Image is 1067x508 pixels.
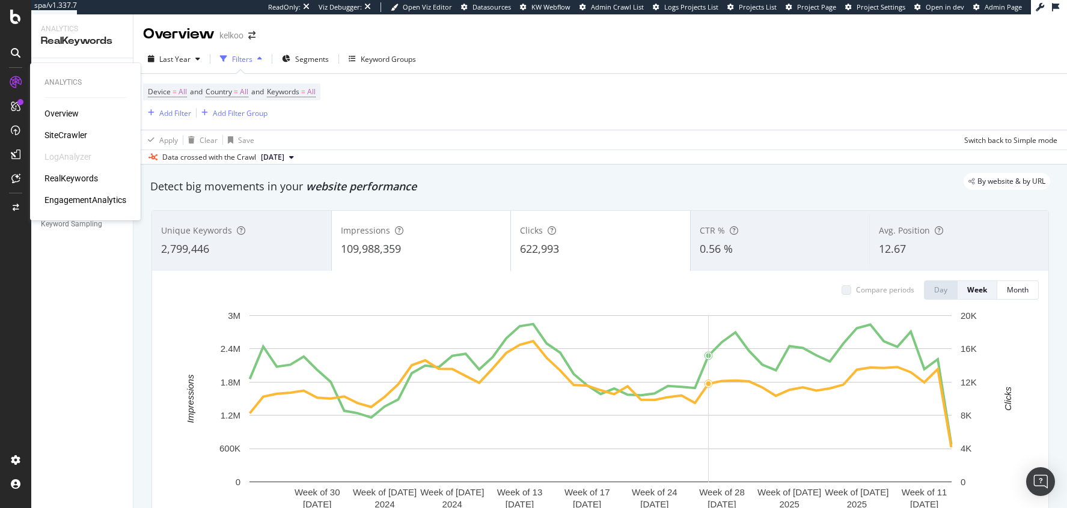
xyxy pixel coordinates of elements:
span: All [307,83,316,100]
span: Keywords [267,86,299,97]
span: By website & by URL [977,178,1045,185]
div: legacy label [964,173,1050,190]
span: CTR % [700,225,725,236]
span: = [234,86,238,97]
span: Admin Page [985,2,1022,11]
span: = [173,86,177,97]
span: Project Settings [857,2,905,11]
text: Week of [DATE] [757,487,821,497]
div: Switch back to Simple mode [964,135,1057,145]
div: Add Filter Group [213,108,268,118]
div: kelkoo [219,29,243,41]
div: Filters [232,54,252,64]
span: 12.67 [879,241,906,256]
text: 12K [961,377,977,387]
span: KW Webflow [531,2,570,11]
span: Country [206,86,232,97]
div: Clear [200,135,218,145]
span: All [179,83,187,100]
text: Week of [DATE] [825,487,888,497]
a: SiteCrawler [44,129,87,141]
span: Datasources [472,2,511,11]
text: Impressions [185,374,195,423]
text: Clicks [1003,386,1013,410]
text: 2.4M [221,343,240,354]
span: All [240,83,248,100]
span: and [190,86,203,97]
text: 1.2M [221,410,240,420]
div: Week [967,285,987,295]
div: Viz Debugger: [319,2,362,12]
text: Week of [DATE] [353,487,417,497]
span: Avg. Position [879,225,930,236]
button: Switch back to Simple mode [959,130,1057,150]
button: Add Filter [143,106,191,120]
a: Overview [44,107,79,119]
a: Admin Page [973,2,1022,12]
div: Overview [143,24,215,44]
div: arrow-right-arrow-left [248,31,255,40]
div: ReadOnly: [268,2,301,12]
div: Day [934,285,947,295]
span: 109,988,359 [341,241,401,256]
button: [DATE] [256,150,299,165]
span: Impressions [341,225,390,236]
text: Week of [DATE] [420,487,484,497]
button: Apply [143,130,178,150]
span: Open in dev [926,2,964,11]
text: Week of 17 [564,487,610,497]
a: Datasources [461,2,511,12]
text: 1.8M [221,377,240,387]
div: RealKeywords [41,34,123,48]
div: Save [238,135,254,145]
span: Open Viz Editor [403,2,452,11]
span: Admin Crawl List [591,2,644,11]
span: Clicks [520,225,543,236]
button: Day [924,280,958,300]
div: Data crossed with the Crawl [162,152,256,163]
span: Unique Keywords [161,225,232,236]
text: 0 [236,477,240,487]
text: Week of 24 [632,487,677,497]
text: 600K [219,443,240,453]
text: 0 [961,477,965,487]
a: Project Page [786,2,836,12]
a: Open Viz Editor [391,2,452,12]
button: Filters [215,49,267,68]
span: 2,799,446 [161,241,209,256]
button: Clear [183,130,218,150]
div: Analytics [41,24,123,34]
div: Analytics [44,77,126,88]
div: Open Intercom Messenger [1026,467,1055,496]
div: Keyword Sampling [41,218,102,231]
text: 4K [961,443,971,453]
a: KW Webflow [520,2,570,12]
span: Project Page [797,2,836,11]
a: Logs Projects List [653,2,718,12]
text: Week of 11 [902,487,947,497]
span: and [251,86,264,97]
div: Add Filter [159,108,191,118]
div: Apply [159,135,178,145]
span: 622,993 [520,241,559,256]
div: Compare periods [856,285,914,295]
button: Keyword Groups [344,49,421,68]
text: Week of 13 [497,487,543,497]
a: EngagementAnalytics [44,194,126,206]
span: 2025 Aug. 18th [261,152,284,163]
span: Device [148,86,171,97]
span: Last Year [159,54,191,64]
a: RealKeywords [44,172,98,184]
a: Admin Crawl List [579,2,644,12]
button: Add Filter Group [197,106,268,120]
span: Segments [295,54,329,64]
text: 3M [228,310,240,321]
div: LogAnalyzer [44,151,91,163]
text: 8K [961,410,971,420]
a: Keyword Sampling [41,218,124,231]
